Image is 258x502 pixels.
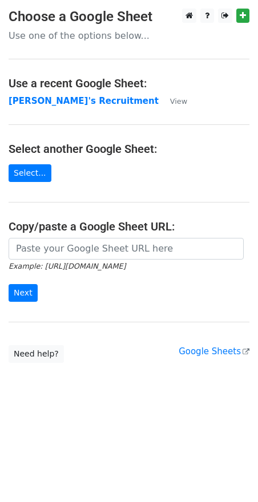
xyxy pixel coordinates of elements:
a: View [159,96,187,106]
a: Select... [9,164,51,182]
h4: Use a recent Google Sheet: [9,76,249,90]
a: Need help? [9,345,64,363]
p: Use one of the options below... [9,30,249,42]
h4: Select another Google Sheet: [9,142,249,156]
a: [PERSON_NAME]'s Recruitment [9,96,159,106]
input: Paste your Google Sheet URL here [9,238,244,260]
small: View [170,97,187,106]
input: Next [9,284,38,302]
h3: Choose a Google Sheet [9,9,249,25]
h4: Copy/paste a Google Sheet URL: [9,220,249,233]
small: Example: [URL][DOMAIN_NAME] [9,262,126,270]
a: Google Sheets [179,346,249,357]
